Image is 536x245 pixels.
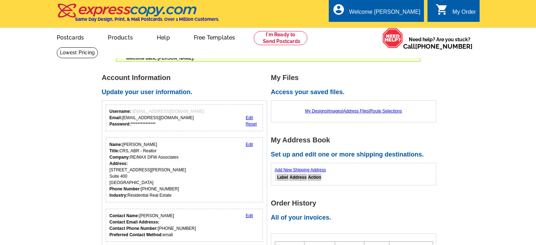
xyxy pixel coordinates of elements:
i: shopping_cart [436,3,448,16]
th: Action [308,174,321,181]
h2: Update your user information. [102,88,271,96]
strong: Name: [110,142,123,147]
div: | | | [275,104,432,118]
div: Welcome [PERSON_NAME] [349,9,420,19]
th: Label [277,174,289,181]
strong: Contact Phone Number: [110,226,158,231]
strong: Title: [110,148,119,153]
a: Products [97,29,144,45]
a: My Designs [305,109,327,114]
div: Who should we contact regarding order issues? [106,209,263,242]
h1: My Address Book [271,136,440,144]
h2: Set up and edit one or more shipping destinations. [271,151,440,159]
a: shopping_cart My Order [436,8,476,17]
span: Welcome back, [PERSON_NAME]. [126,56,195,61]
a: Address Files [343,109,369,114]
div: Your login information. [106,104,263,131]
a: Edit [246,213,253,218]
a: Route Selections [370,109,402,114]
a: Add New Shipping Address [275,167,326,172]
strong: Company: [110,155,130,160]
a: Free Templates [183,29,247,45]
strong: Contact Name: [110,213,140,218]
strong: Phone Number: [110,186,141,191]
h4: Same Day Design, Print, & Mail Postcards. Over 1 Million Customers. [75,17,219,22]
strong: Preferred Contact Method: [110,232,163,237]
h2: All of your invoices. [271,214,440,222]
div: [PERSON_NAME] CRS, ABR - Realtor RE/MAX DFW Associates [STREET_ADDRESS][PERSON_NAME] Suite 400 [G... [110,141,186,198]
span: Call [403,43,473,50]
strong: Email: [110,115,122,120]
strong: Contact Email Addresss: [110,220,160,225]
th: Address [289,174,307,181]
div: Your personal details. [106,137,263,202]
span: Need help? Are you stuck? [403,36,476,50]
h1: Account Information [102,74,271,81]
h1: Order History [271,200,440,207]
strong: Industry: [110,193,128,198]
strong: Password: [110,122,131,127]
a: [PHONE_NUMBER] [415,43,473,50]
img: help [382,28,403,48]
h2: Access your saved files. [271,88,440,96]
a: Reset [246,122,257,127]
div: [PERSON_NAME] [PHONE_NUMBER] email [110,213,196,238]
strong: Username: [110,109,131,114]
a: Help [146,29,181,45]
a: Postcards [45,29,96,45]
div: My Order [452,9,476,19]
a: Edit [246,142,253,147]
strong: Address: [110,161,128,166]
i: account_circle [332,3,345,16]
a: Same Day Design, Print, & Mail Postcards. Over 1 Million Customers. [57,8,219,22]
a: Edit [246,115,253,120]
span: [EMAIL_ADDRESS][DOMAIN_NAME] [133,109,204,114]
h1: My Files [271,74,440,81]
a: Images [328,109,342,114]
